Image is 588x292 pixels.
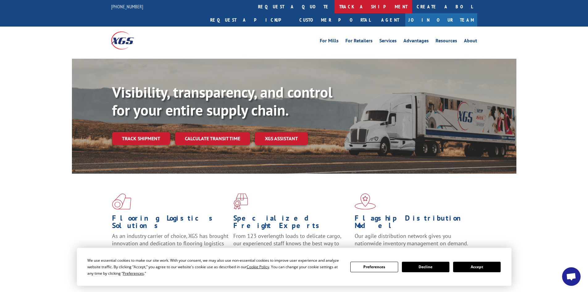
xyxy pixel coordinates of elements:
[562,267,581,286] div: Open chat
[233,214,350,232] h1: Specialized Freight Experts
[355,193,376,209] img: xgs-icon-flagship-distribution-model-red
[123,271,144,276] span: Preferences
[403,38,429,45] a: Advantages
[233,232,350,260] p: From 123 overlength loads to delicate cargo, our experienced staff knows the best way to move you...
[295,13,375,27] a: Customer Portal
[345,38,373,45] a: For Retailers
[453,262,501,272] button: Accept
[355,214,471,232] h1: Flagship Distribution Model
[375,13,405,27] a: Agent
[175,132,250,145] a: Calculate transit time
[402,262,449,272] button: Decline
[464,38,477,45] a: About
[112,214,229,232] h1: Flooring Logistics Solutions
[255,132,308,145] a: XGS ASSISTANT
[405,13,477,27] a: Join Our Team
[379,38,397,45] a: Services
[112,132,170,145] a: Track shipment
[111,3,143,10] a: [PHONE_NUMBER]
[350,262,398,272] button: Preferences
[206,13,295,27] a: Request a pickup
[355,232,468,247] span: Our agile distribution network gives you nationwide inventory management on demand.
[112,232,228,254] span: As an industry carrier of choice, XGS has brought innovation and dedication to flooring logistics...
[320,38,339,45] a: For Mills
[233,193,248,209] img: xgs-icon-focused-on-flooring-red
[77,248,511,286] div: Cookie Consent Prompt
[247,264,269,269] span: Cookie Policy
[87,257,343,277] div: We use essential cookies to make our site work. With your consent, we may also use non-essential ...
[112,193,131,209] img: xgs-icon-total-supply-chain-intelligence-red
[436,38,457,45] a: Resources
[112,83,332,120] b: Visibility, transparency, and control for your entire supply chain.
